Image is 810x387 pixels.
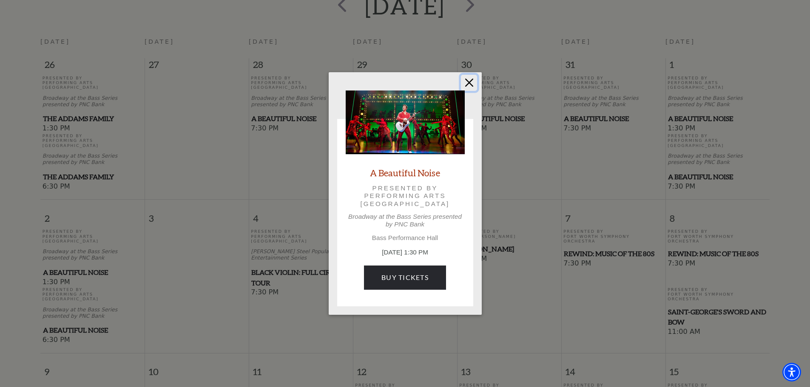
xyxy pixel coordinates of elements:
button: Close [461,75,477,91]
p: Presented by Performing Arts [GEOGRAPHIC_DATA] [358,184,453,208]
a: Buy Tickets [364,266,446,289]
a: A Beautiful Noise [370,167,440,178]
p: [DATE] 1:30 PM [346,248,465,257]
p: Bass Performance Hall [346,234,465,242]
img: A Beautiful Noise [346,90,465,154]
div: Accessibility Menu [782,363,801,381]
p: Broadway at the Bass Series presented by PNC Bank [346,213,465,228]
